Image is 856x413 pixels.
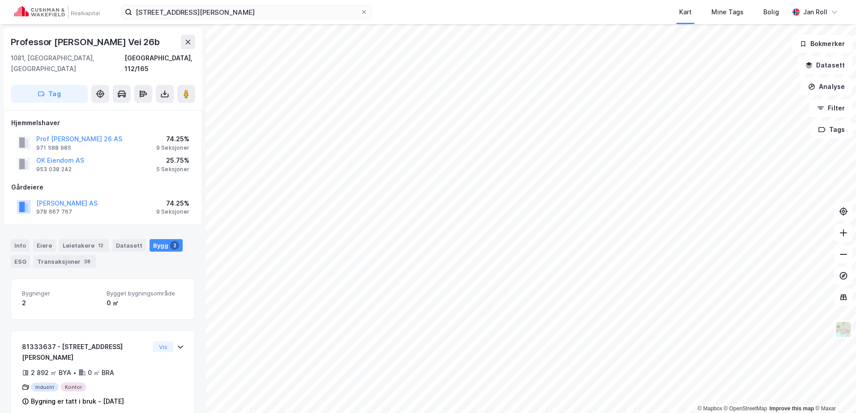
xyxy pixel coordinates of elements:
[73,369,77,376] div: •
[11,85,88,103] button: Tag
[82,257,92,266] div: 38
[811,121,852,139] button: Tags
[96,241,105,250] div: 12
[770,405,814,412] a: Improve this map
[59,239,109,252] div: Leietakere
[809,99,852,117] button: Filter
[22,298,99,308] div: 2
[22,290,99,297] span: Bygninger
[679,7,692,17] div: Kart
[14,6,99,18] img: cushman-wakefield-realkapital-logo.202ea83816669bd177139c58696a8fa1.svg
[711,7,744,17] div: Mine Tags
[31,367,71,378] div: 2 892 ㎡ BYA
[36,208,72,215] div: 978 667 767
[11,239,30,252] div: Info
[31,396,124,407] div: Bygning er tatt i bruk - [DATE]
[11,53,124,74] div: 1081, [GEOGRAPHIC_DATA], [GEOGRAPHIC_DATA]
[156,198,189,209] div: 74.25%
[156,166,189,173] div: 5 Seksjoner
[724,405,767,412] a: OpenStreetMap
[803,7,827,17] div: Jan Roll
[156,144,189,152] div: 9 Seksjoner
[36,166,72,173] div: 953 038 242
[22,341,150,363] div: 81333637 - [STREET_ADDRESS][PERSON_NAME]
[34,255,96,268] div: Transaksjoner
[36,144,71,152] div: 971 588 985
[811,370,856,413] div: Kontrollprogram for chat
[156,155,189,166] div: 25.75%
[835,321,852,338] img: Z
[170,241,179,250] div: 2
[11,118,195,128] div: Hjemmelshaver
[11,255,30,268] div: ESG
[156,208,189,215] div: 9 Seksjoner
[153,341,173,352] button: Vis
[112,239,146,252] div: Datasett
[88,367,114,378] div: 0 ㎡ BRA
[698,405,722,412] a: Mapbox
[798,56,852,74] button: Datasett
[11,35,162,49] div: Professor [PERSON_NAME] Vei 26b
[124,53,195,74] div: [GEOGRAPHIC_DATA], 112/165
[107,298,184,308] div: 0 ㎡
[800,78,852,96] button: Analyse
[150,239,183,252] div: Bygg
[811,370,856,413] iframe: Chat Widget
[107,290,184,297] span: Bygget bygningsområde
[33,239,56,252] div: Eiere
[792,35,852,53] button: Bokmerker
[156,134,189,144] div: 74.25%
[763,7,779,17] div: Bolig
[132,5,360,19] input: Søk på adresse, matrikkel, gårdeiere, leietakere eller personer
[11,182,195,193] div: Gårdeiere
